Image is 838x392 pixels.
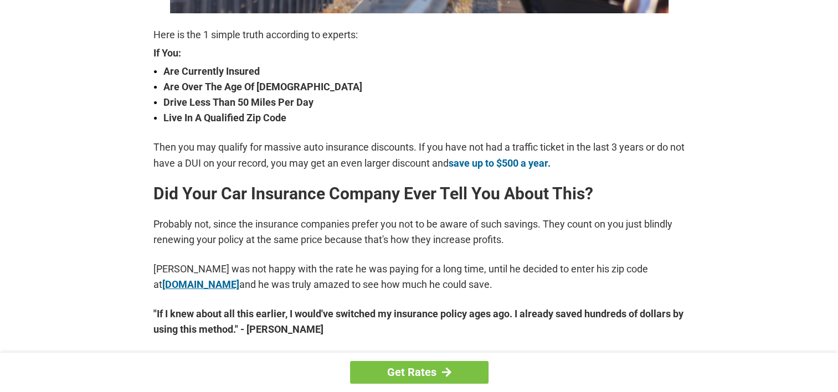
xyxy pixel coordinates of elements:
a: save up to $500 a year. [449,157,551,169]
a: [DOMAIN_NAME] [162,278,239,290]
a: Get Rates [350,361,489,384]
strong: Are Currently Insured [163,64,685,79]
p: Here is the 1 simple truth according to experts: [153,27,685,43]
strong: "If I knew about all this earlier, I would've switched my insurance policy ages ago. I already sa... [153,306,685,337]
strong: Drive Less Than 50 Miles Per Day [163,95,685,110]
p: [PERSON_NAME] was not happy with the rate he was paying for a long time, until he decided to ente... [153,261,685,292]
p: Probably not, since the insurance companies prefer you not to be aware of such savings. They coun... [153,216,685,247]
h2: Did Your Car Insurance Company Ever Tell You About This? [153,185,685,203]
strong: Are Over The Age Of [DEMOGRAPHIC_DATA] [163,79,685,95]
p: Then you may qualify for massive auto insurance discounts. If you have not had a traffic ticket i... [153,140,685,171]
strong: Live In A Qualified Zip Code [163,110,685,126]
strong: If You: [153,48,685,58]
